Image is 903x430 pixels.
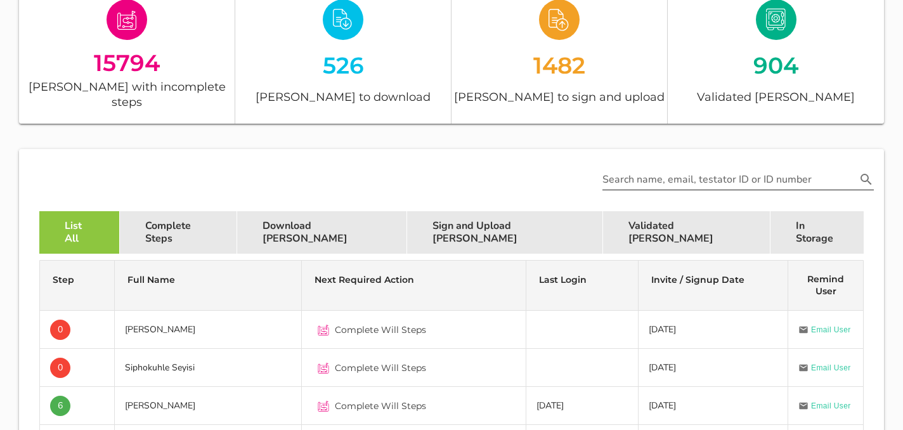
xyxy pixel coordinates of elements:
span: Invite / Signup Date [651,274,744,285]
div: Sign and Upload [PERSON_NAME] [407,211,603,254]
button: Search name, email, testator ID or ID number appended action [855,171,878,188]
span: Email User [811,400,851,412]
th: Last Login: Not sorted. Activate to sort ascending. [526,261,639,311]
div: [PERSON_NAME] with incomplete steps [19,80,235,108]
div: Validated [PERSON_NAME] [668,86,884,108]
span: 0 [58,320,63,340]
span: [DATE] [649,362,676,374]
div: In Storage [770,211,864,254]
span: 6 [58,396,63,416]
div: [PERSON_NAME] to sign and upload [451,86,667,108]
span: Complete Will Steps [335,400,426,412]
div: [PERSON_NAME] to download [235,86,451,108]
th: Step: Not sorted. Activate to sort ascending. [40,261,115,311]
span: Complete Will Steps [335,323,426,336]
span: Complete Will Steps [335,362,426,374]
span: [DATE] [649,323,676,336]
a: Email User [798,362,851,374]
span: Full Name [127,274,175,285]
span: Step [53,274,74,285]
th: Invite / Signup Date: Not sorted. Activate to sort ascending. [639,261,788,311]
th: Next Required Action: Not sorted. Activate to sort ascending. [302,261,526,311]
td: [PERSON_NAME] [115,387,302,425]
span: Last Login [539,274,587,285]
div: 904 [668,52,884,79]
th: Remind User [788,261,863,311]
span: Email User [811,323,851,336]
div: 526 [235,52,451,79]
a: Email User [798,323,851,336]
div: 15794 [19,52,235,73]
span: Remind User [807,273,844,297]
td: [PERSON_NAME] [115,311,302,349]
span: 0 [58,358,63,378]
span: Email User [811,362,851,374]
div: Download [PERSON_NAME] [237,211,407,254]
div: Validated [PERSON_NAME] [603,211,770,254]
span: [DATE] [649,400,676,412]
a: Email User [798,400,851,412]
div: 1482 [451,52,667,79]
td: Siphokuhle Seyisi [115,349,302,387]
span: Next Required Action [315,274,414,285]
div: Complete Steps [120,211,237,254]
td: [DATE] [526,387,639,425]
div: List All [39,211,120,254]
th: Full Name: Not sorted. Activate to sort ascending. [115,261,302,311]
